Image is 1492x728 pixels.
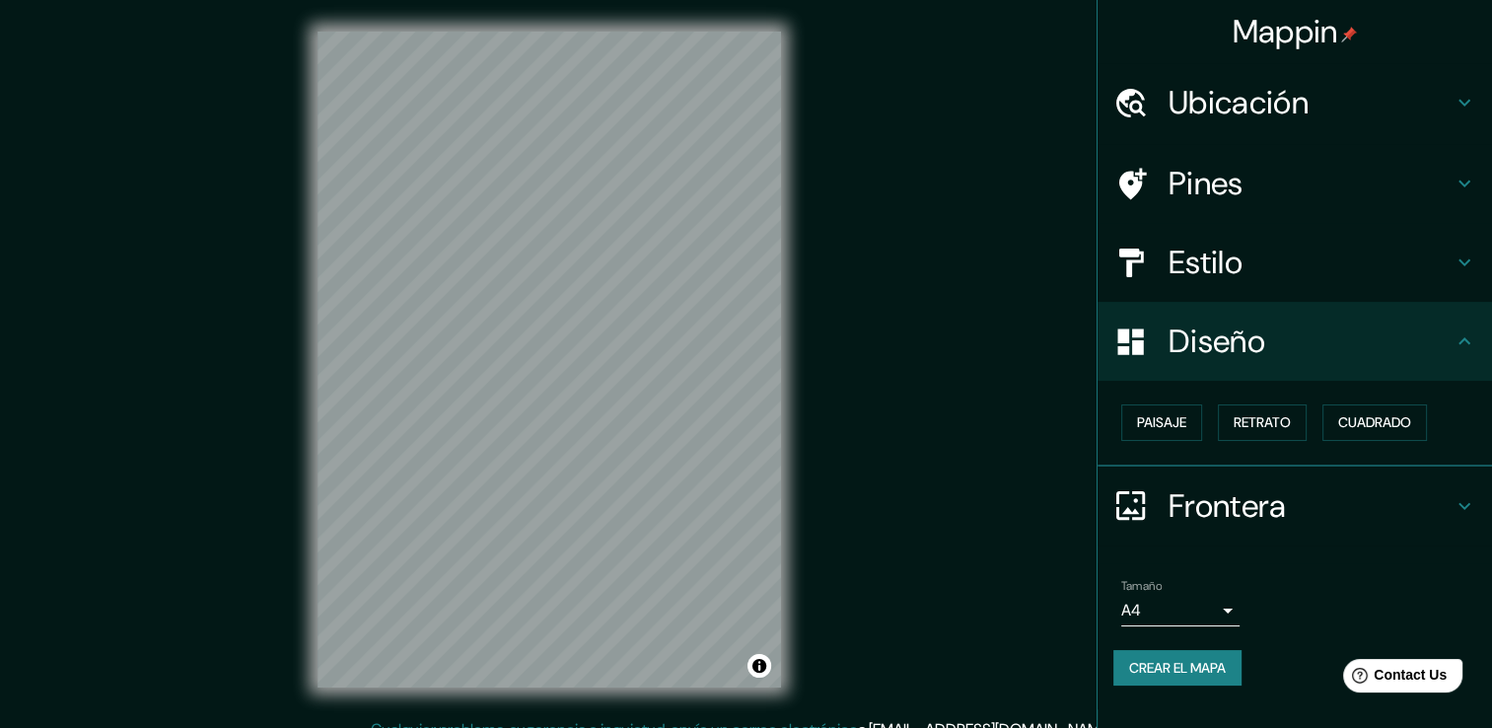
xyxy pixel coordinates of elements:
[1098,63,1492,142] div: Ubicación
[1113,650,1242,687] button: Crear el mapa
[318,32,781,688] canvas: Mapa
[1098,223,1492,302] div: Estilo
[1322,404,1427,441] button: Cuadrado
[1121,595,1240,626] div: A4
[1316,651,1470,706] iframe: Help widget launcher
[1169,486,1453,526] h4: Frontera
[1098,144,1492,223] div: Pines
[1341,27,1357,42] img: pin-icon.png
[1098,302,1492,381] div: Diseño
[747,654,771,678] button: Alternar atribución
[1169,243,1453,282] h4: Estilo
[1121,404,1202,441] button: Paisaje
[1169,322,1453,361] h4: Diseño
[1129,656,1226,681] font: Crear el mapa
[1121,577,1162,594] label: Tamaño
[1098,467,1492,546] div: Frontera
[1233,11,1338,52] font: Mappin
[1338,410,1411,435] font: Cuadrado
[1234,410,1291,435] font: Retrato
[1169,164,1453,203] h4: Pines
[1137,410,1186,435] font: Paisaje
[1218,404,1307,441] button: Retrato
[1169,83,1453,122] h4: Ubicación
